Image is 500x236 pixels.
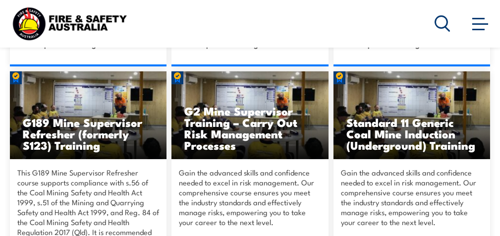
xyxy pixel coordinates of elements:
[356,30,483,49] span: Individuals, Small groups or Corporate bookings
[184,105,315,151] h3: G2 Mine Supervisor Training – Carry Out Risk Management Processes
[194,30,321,49] span: Individuals, Small groups or Corporate bookings
[346,117,477,151] h3: Standard 11 Generic Coal Mine Induction (Underground) Training
[171,71,328,159] img: Standard 11 Generic Coal Mine Induction (Surface) TRAINING (1)
[10,71,167,159] img: Standard 11 Generic Coal Mine Induction (Surface) TRAINING (1)
[10,71,167,159] a: G189 Mine Supervisor Refresher (formerly S123) Training
[23,117,154,151] h3: G189 Mine Supervisor Refresher (formerly S123) Training
[333,71,490,159] a: Standard 11 Generic Coal Mine Induction (Underground) Training
[171,71,328,159] a: G2 Mine Supervisor Training – Carry Out Risk Management Processes
[33,30,160,49] span: Individuals, Small groups or Corporate bookings
[333,71,490,159] img: Standard 11 Generic Coal Mine Induction (Surface) TRAINING (1)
